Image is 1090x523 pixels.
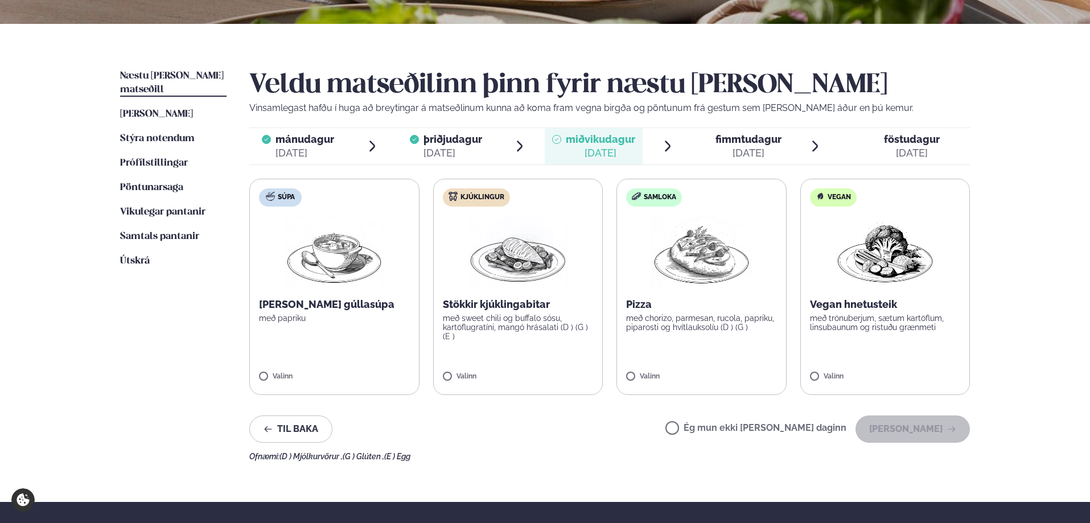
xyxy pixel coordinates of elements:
div: [DATE] [275,146,334,160]
img: Soup.png [284,216,384,289]
span: Vikulegar pantanir [120,207,205,217]
span: Stýra notendum [120,134,195,143]
img: Pizza-Bread.png [651,216,751,289]
span: Næstu [PERSON_NAME] matseðill [120,71,224,94]
p: Vinsamlegast hafðu í huga að breytingar á matseðlinum kunna að koma fram vegna birgða og pöntunum... [249,101,970,115]
span: þriðjudagur [423,133,482,145]
div: [DATE] [884,146,940,160]
a: [PERSON_NAME] [120,108,193,121]
span: Samloka [644,193,676,202]
a: Pöntunarsaga [120,181,183,195]
span: Pöntunarsaga [120,183,183,192]
p: Vegan hnetusteik [810,298,961,311]
span: Samtals pantanir [120,232,199,241]
span: fimmtudagur [715,133,781,145]
p: með sweet chili og buffalo sósu, kartöflugratíni, mangó hrásalati (D ) (G ) (E ) [443,314,594,341]
a: Stýra notendum [120,132,195,146]
p: með papriku [259,314,410,323]
img: sandwich-new-16px.svg [632,192,641,200]
span: Kjúklingur [460,193,504,202]
span: Vegan [828,193,851,202]
span: (E ) Egg [384,452,410,461]
a: Samtals pantanir [120,230,199,244]
p: með trönuberjum, sætum kartöflum, linsubaunum og ristuðu grænmeti [810,314,961,332]
p: Pizza [626,298,777,311]
p: Stökkir kjúklingabitar [443,298,594,311]
a: Prófílstillingar [120,157,188,170]
img: soup.svg [266,192,275,201]
p: [PERSON_NAME] gúllasúpa [259,298,410,311]
a: Útskrá [120,254,150,268]
img: Vegan.png [835,216,935,289]
span: Prófílstillingar [120,158,188,168]
div: Ofnæmi: [249,452,970,461]
span: miðvikudagur [566,133,635,145]
span: Súpa [278,193,295,202]
img: Vegan.svg [816,192,825,201]
a: Vikulegar pantanir [120,205,205,219]
img: chicken.svg [449,192,458,201]
span: föstudagur [884,133,940,145]
p: með chorizo, parmesan, rucola, papriku, piparosti og hvítlauksolíu (D ) (G ) [626,314,777,332]
div: [DATE] [423,146,482,160]
h2: Veldu matseðilinn þinn fyrir næstu [PERSON_NAME] [249,69,970,101]
span: [PERSON_NAME] [120,109,193,119]
a: Næstu [PERSON_NAME] matseðill [120,69,227,97]
img: Chicken-breast.png [468,216,568,289]
button: Til baka [249,415,332,443]
span: mánudagur [275,133,334,145]
div: [DATE] [566,146,635,160]
button: [PERSON_NAME] [855,415,970,443]
a: Cookie settings [11,488,35,512]
span: (G ) Glúten , [343,452,384,461]
span: (D ) Mjólkurvörur , [279,452,343,461]
span: Útskrá [120,256,150,266]
div: [DATE] [715,146,781,160]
